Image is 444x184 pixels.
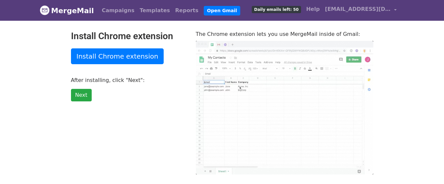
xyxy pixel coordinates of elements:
a: Campaigns [99,4,137,17]
a: Next [71,89,92,101]
span: Daily emails left: 50 [252,6,301,13]
a: [EMAIL_ADDRESS][DOMAIN_NAME] [322,3,399,18]
a: Help [304,3,322,16]
a: Install Chrome extension [71,48,164,64]
a: Open Gmail [204,6,240,15]
a: Reports [173,4,201,17]
iframe: Chat Widget [411,152,444,184]
h2: Install Chrome extension [71,31,186,42]
p: After installing, click "Next": [71,77,186,84]
p: The Chrome extension lets you use MergeMail inside of Gmail: [196,31,373,38]
a: Daily emails left: 50 [249,3,303,16]
a: Templates [137,4,173,17]
img: MergeMail logo [40,5,50,15]
span: [EMAIL_ADDRESS][DOMAIN_NAME] [325,5,391,13]
a: MergeMail [40,4,94,17]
